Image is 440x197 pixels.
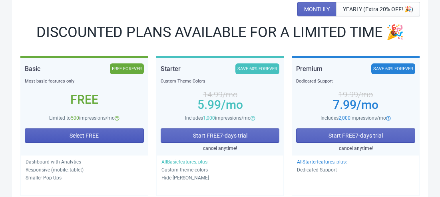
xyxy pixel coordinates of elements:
[297,2,336,16] button: MONTHLY
[161,102,280,108] div: 5.99
[71,115,79,121] span: 500
[235,63,279,74] div: SAVE 60% FOREVER
[297,166,414,174] p: Dedicated Support
[203,115,215,121] span: 1,000
[161,63,181,74] div: Starter
[161,159,209,165] span: All Basic features, plus:
[185,115,251,121] span: Includes impressions/mo
[70,132,99,139] span: Select FREE
[329,132,383,139] span: Start FREE 7 -days trial
[297,159,347,165] span: All Starter features, plus:
[343,6,413,12] span: YEARLY (Extra 20% OFF! 🎉)
[26,166,143,174] p: Responsive (mobile, tablet)
[338,115,350,121] span: 2,000
[296,77,415,85] div: Dedicated Support
[193,132,247,139] span: Start FREE 7 -days trial
[26,158,143,166] p: Dashboard with Analytics
[161,77,280,85] div: Custom Theme Colors
[25,77,144,85] div: Most basic features only
[25,97,144,103] div: Free
[110,63,144,74] div: FREE FOREVER
[304,6,330,12] span: MONTHLY
[406,165,432,189] iframe: chat widget
[26,174,143,182] p: Smaller Pop Ups
[296,128,415,143] button: Start FREE7-days trial
[161,144,280,152] div: cancel anytime!
[25,63,40,74] div: Basic
[25,114,144,122] div: Limited to impressions/mo
[336,2,420,16] button: YEARLY (Extra 20% OFF! 🎉)
[161,91,280,98] div: 14.99 /mo
[20,26,420,39] div: DISCOUNTED PLANS AVAILABLE FOR A LIMITED TIME 🎉
[221,98,243,112] span: /mo
[321,115,386,121] span: Includes impressions/mo
[161,166,279,174] p: Custom theme colors
[296,91,415,98] div: 19.99 /mo
[296,63,323,74] div: Premium
[161,174,279,182] p: Hide [PERSON_NAME]
[296,102,415,108] div: 7.99
[25,128,144,143] button: Select FREE
[296,144,415,152] div: cancel anytime!
[356,98,378,112] span: /mo
[161,128,280,143] button: Start FREE7-days trial
[371,63,415,74] div: SAVE 60% FOREVER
